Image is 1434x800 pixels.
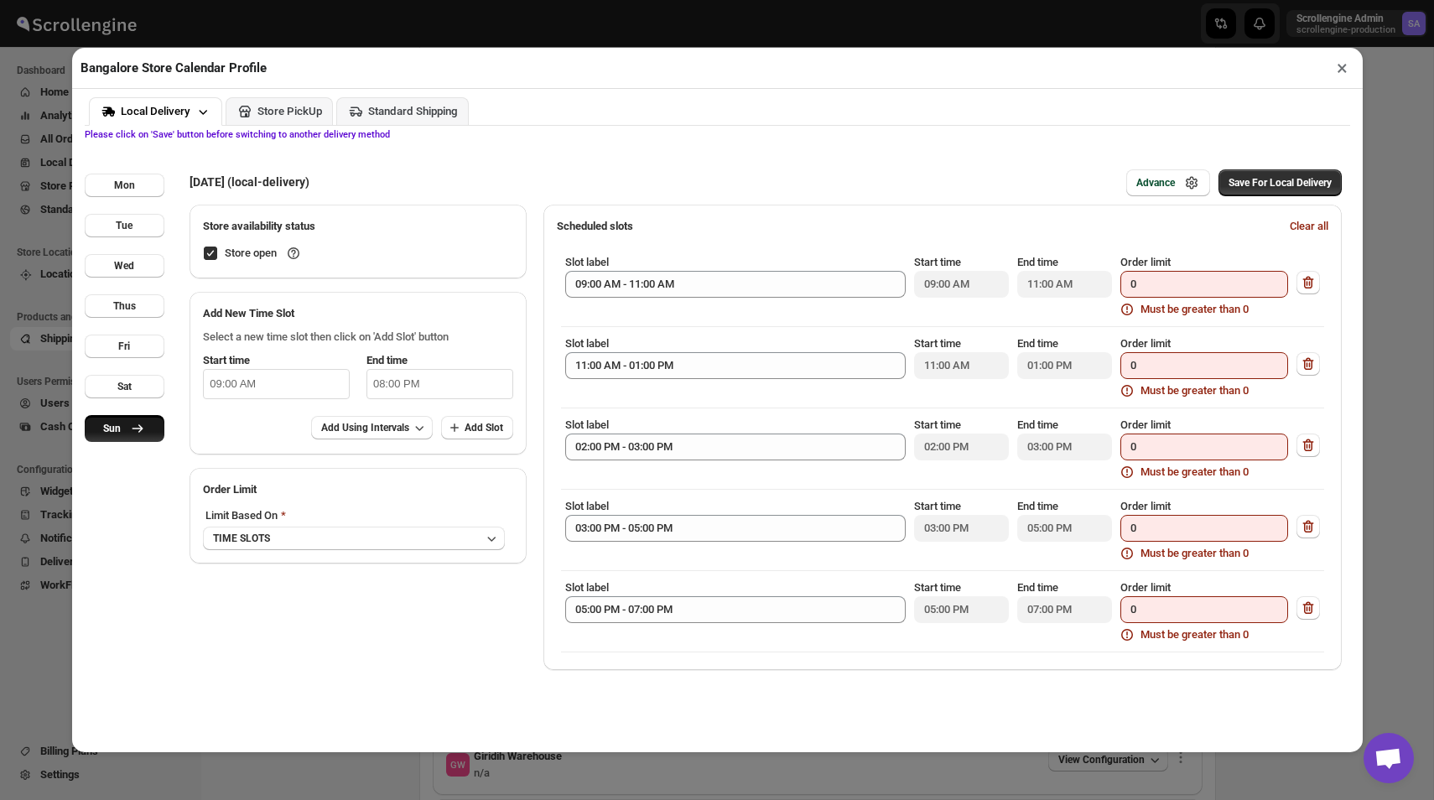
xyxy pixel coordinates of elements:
button: × [1330,56,1354,80]
div: Start time [914,579,1009,623]
span: Must be greater than 0 [1140,464,1249,481]
div: Open chat [1364,733,1414,783]
b: End time [366,354,408,366]
button: Clear all [1280,213,1338,240]
h2: Order Limit [203,481,512,498]
div: Slot label [565,579,906,623]
span: Store open [225,245,302,262]
div: Order limit [1120,498,1288,562]
span: Must be greater than 0 [1140,382,1249,399]
button: Mon [85,174,165,197]
div: Order limit [1120,254,1288,318]
div: Order limit [1120,417,1288,481]
button: Sat [85,375,165,398]
button: Fri [85,335,165,358]
div: End time [1017,335,1112,379]
div: Start time [914,498,1009,542]
div: Advance [1136,176,1175,190]
button: Thus [85,294,165,318]
div: Slot label [565,417,906,460]
button: Save For Local Delivery [1218,169,1342,196]
h5: [DATE] (local-delivery) [190,174,309,190]
div: Thus [113,299,136,313]
div: Standard Shipping [368,105,458,117]
div: End time [1017,417,1112,460]
h2: Add New Time Slot [203,305,512,322]
button: Local Delivery [89,97,222,126]
div: Start time [914,417,1009,460]
div: Fri [118,340,130,353]
p: Please click on 'Save' button before switching to another delivery method [85,130,1350,140]
div: Slot label [565,498,906,542]
div: Order limit [1120,579,1288,643]
p: Select a new time slot then click on 'Add Slot' button [203,329,512,345]
button: TIME SLOTS [203,527,504,550]
span: Add Slot [465,421,503,434]
div: Wed [114,259,134,273]
div: Tue [116,219,132,232]
div: End time [1017,254,1112,298]
button: Sun [85,415,165,442]
button: Standard Shipping [336,97,469,125]
div: End time [1017,579,1112,623]
div: Order limit [1120,335,1288,399]
button: Advance [1126,169,1210,196]
h3: Scheduled slots [557,218,1276,235]
div: Sat [117,380,132,393]
h2: Store availability status [203,218,512,235]
span: Clear all [1290,218,1328,235]
div: End time [1017,498,1112,542]
div: Start time [914,335,1009,379]
div: TIME SLOTS [213,532,270,545]
b: Start time [203,354,250,366]
span: Add Using Intervals [321,421,409,434]
div: Store PickUp [257,105,322,117]
span: Save For Local Delivery [1229,176,1332,190]
span: Must be greater than 0 [1140,626,1249,643]
div: Sun [103,422,121,435]
p: Limit Based On [203,505,504,527]
button: Add Slot [441,416,513,439]
div: Slot label [565,335,906,379]
button: Store PickUp [226,97,333,125]
button: Add Using Intervals [311,416,433,439]
div: Start time [914,254,1009,298]
span: Must be greater than 0 [1140,301,1249,318]
button: Wed [85,254,165,278]
div: Mon [114,179,135,192]
button: Tue [85,214,165,237]
h2: Bangalore Store Calendar Profile [81,60,267,76]
span: Must be greater than 0 [1140,545,1249,562]
div: Slot label [565,254,906,298]
div: Local Delivery [121,105,190,117]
